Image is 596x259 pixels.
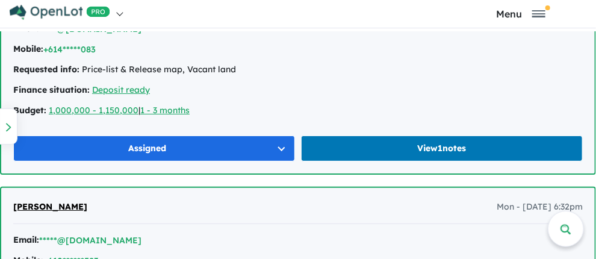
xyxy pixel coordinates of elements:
[13,136,295,161] button: Assigned
[13,43,43,54] strong: Mobile:
[497,200,583,214] span: Mon - [DATE] 6:32pm
[13,201,87,212] span: [PERSON_NAME]
[13,200,87,214] a: [PERSON_NAME]
[13,84,90,95] strong: Finance situation:
[13,234,39,245] strong: Email:
[13,63,583,77] div: Price-list & Release map, Vacant land
[449,8,593,19] button: Toggle navigation
[301,136,583,161] a: View1notes
[49,105,138,116] a: 1,000,000 - 1,150,000
[13,64,79,75] strong: Requested info:
[13,105,46,116] strong: Budget:
[10,5,110,20] img: Openlot PRO Logo White
[92,84,150,95] a: Deposit ready
[13,104,583,118] div: |
[140,105,190,116] a: 1 - 3 months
